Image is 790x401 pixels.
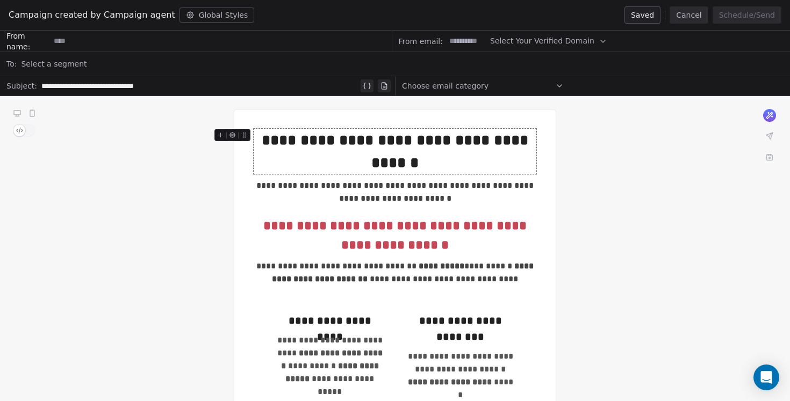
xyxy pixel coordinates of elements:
[490,35,594,47] span: Select Your Verified Domain
[624,6,660,24] button: Saved
[6,81,37,94] span: Subject:
[9,9,175,21] span: Campaign created by Campaign agent
[179,8,255,23] button: Global Styles
[6,31,49,52] span: From name:
[21,59,87,69] span: Select a segment
[670,6,708,24] button: Cancel
[399,36,443,47] span: From email:
[753,364,779,390] div: Open Intercom Messenger
[6,59,17,69] span: To:
[402,81,489,91] span: Choose email category
[713,6,781,24] button: Schedule/Send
